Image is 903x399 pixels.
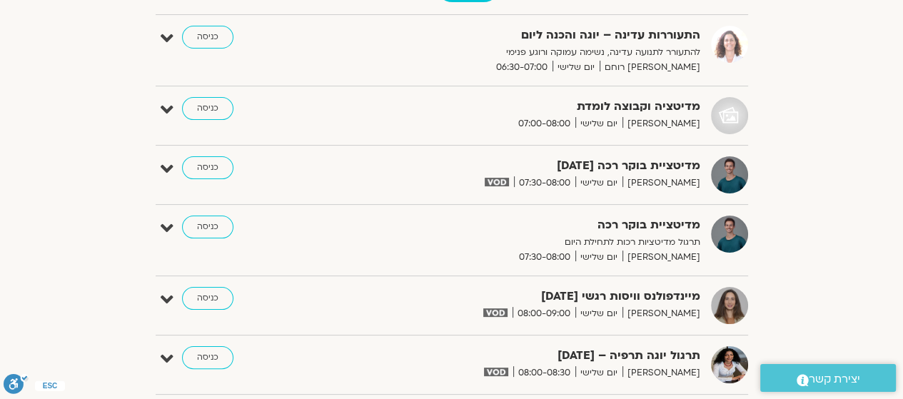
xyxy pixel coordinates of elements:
[182,97,233,120] a: כניסה
[182,26,233,49] a: כניסה
[484,368,508,376] img: vodicon
[350,235,700,250] p: תרגול מדיטציות רכות לתחילת היום
[182,216,233,238] a: כניסה
[350,26,700,45] strong: התעוררות עדינה – יוגה והכנה ליום
[809,370,860,389] span: יצירת קשר
[575,306,622,321] span: יום שלישי
[622,306,700,321] span: [PERSON_NAME]
[483,308,507,317] img: vodicon
[513,365,575,380] span: 08:00-08:30
[575,116,622,131] span: יום שלישי
[350,287,700,306] strong: מיינדפולנס וויסות רגשי [DATE]
[182,346,233,369] a: כניסה
[760,364,896,392] a: יצירת קשר
[553,60,600,75] span: יום שלישי
[182,156,233,179] a: כניסה
[513,306,575,321] span: 08:00-09:00
[622,176,700,191] span: [PERSON_NAME]
[350,97,700,116] strong: מדיטציה וקבוצה לומדת
[513,116,575,131] span: 07:00-08:00
[575,365,622,380] span: יום שלישי
[350,346,700,365] strong: תרגול יוגה תרפיה – [DATE]
[491,60,553,75] span: 06:30-07:00
[182,287,233,310] a: כניסה
[575,250,622,265] span: יום שלישי
[575,176,622,191] span: יום שלישי
[350,156,700,176] strong: מדיטציית בוקר רכה [DATE]
[350,45,700,60] p: להתעורר לתנועה עדינה, נשימה עמוקה ורוגע פנימי
[600,60,700,75] span: [PERSON_NAME] רוחם
[622,365,700,380] span: [PERSON_NAME]
[622,116,700,131] span: [PERSON_NAME]
[514,176,575,191] span: 07:30-08:00
[622,250,700,265] span: [PERSON_NAME]
[350,216,700,235] strong: מדיטציית בוקר רכה
[485,178,508,186] img: vodicon
[514,250,575,265] span: 07:30-08:00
